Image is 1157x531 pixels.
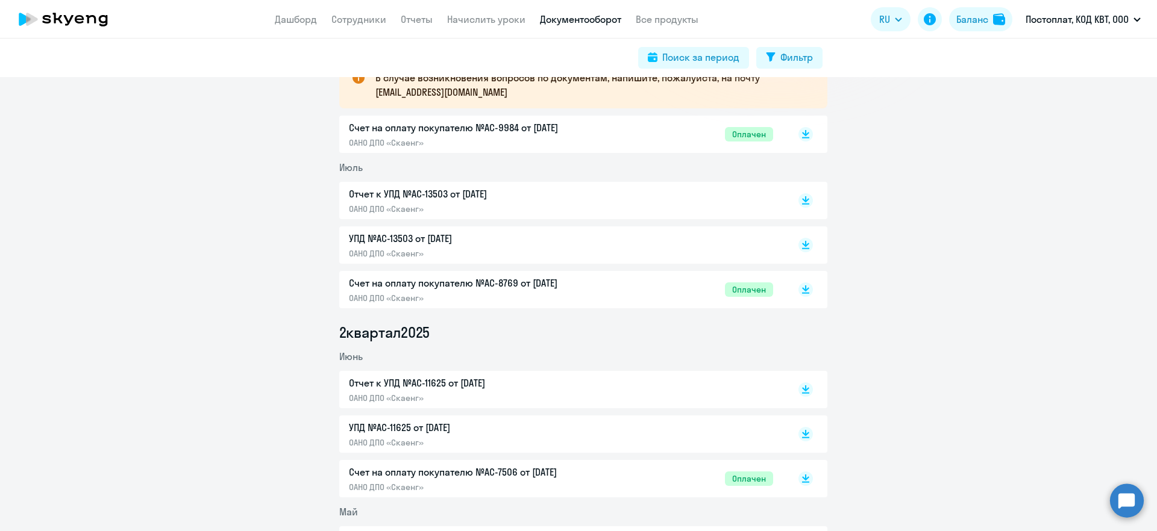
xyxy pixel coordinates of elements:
[349,248,602,259] p: ОАНО ДПО «Скаенг»
[447,13,525,25] a: Начислить уроки
[871,7,911,31] button: RU
[349,231,773,259] a: УПД №AC-13503 от [DATE]ОАНО ДПО «Скаенг»
[956,12,988,26] div: Баланс
[331,13,386,25] a: Сотрудники
[636,13,698,25] a: Все продукты
[339,506,358,518] span: Май
[349,393,602,403] p: ОАНО ДПО «Скаенг»
[275,13,317,25] a: Дашборд
[993,13,1005,25] img: balance
[339,350,363,362] span: Июнь
[349,137,602,148] p: ОАНО ДПО «Скаенг»
[949,7,1012,31] button: Балансbalance
[401,13,433,25] a: Отчеты
[349,120,773,148] a: Счет на оплату покупателю №AC-9984 от [DATE]ОАНО ДПО «Скаенг»Оплачен
[349,120,602,135] p: Счет на оплату покупателю №AC-9984 от [DATE]
[756,47,823,69] button: Фильтр
[725,471,773,486] span: Оплачен
[349,187,773,214] a: Отчет к УПД №AC-13503 от [DATE]ОАНО ДПО «Скаенг»
[540,13,621,25] a: Документооборот
[725,282,773,297] span: Оплачен
[349,276,773,303] a: Счет на оплату покупателю №AC-8769 от [DATE]ОАНО ДПО «Скаенг»Оплачен
[349,437,602,448] p: ОАНО ДПО «Скаенг»
[349,376,602,390] p: Отчет к УПД №AC-11625 от [DATE]
[349,293,602,303] p: ОАНО ДПО «Скаенг»
[638,47,749,69] button: Поиск за период
[780,50,813,64] div: Фильтр
[1020,5,1147,34] button: Постоплат, КОД КВТ, ООО
[349,276,602,290] p: Счет на оплату покупателю №AC-8769 от [DATE]
[349,420,602,435] p: УПД №AC-11625 от [DATE]
[339,161,363,173] span: Июль
[375,70,806,99] p: В случае возникновения вопросов по документам, напишите, пожалуйста, на почту [EMAIL_ADDRESS][DOM...
[349,465,773,492] a: Счет на оплату покупателю №AC-7506 от [DATE]ОАНО ДПО «Скаенг»Оплачен
[349,231,602,246] p: УПД №AC-13503 от [DATE]
[349,465,602,479] p: Счет на оплату покупателю №AC-7506 от [DATE]
[662,50,739,64] div: Поиск за период
[349,187,602,201] p: Отчет к УПД №AC-13503 от [DATE]
[339,323,827,342] li: 2 квартал 2025
[879,12,890,26] span: RU
[725,127,773,141] span: Оплачен
[349,420,773,448] a: УПД №AC-11625 от [DATE]ОАНО ДПО «Скаенг»
[349,376,773,403] a: Отчет к УПД №AC-11625 от [DATE]ОАНО ДПО «Скаенг»
[1026,12,1129,26] p: Постоплат, КОД КВТ, ООО
[349,203,602,214] p: ОАНО ДПО «Скаенг»
[349,482,602,492] p: ОАНО ДПО «Скаенг»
